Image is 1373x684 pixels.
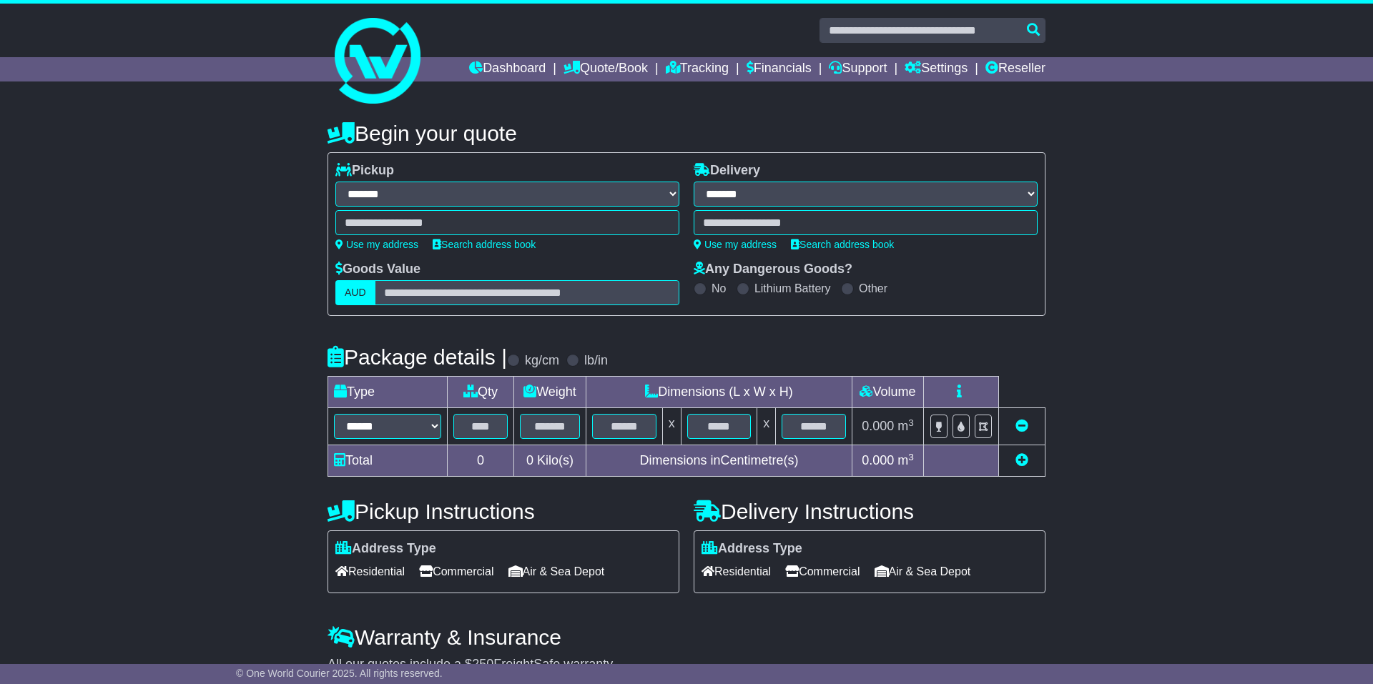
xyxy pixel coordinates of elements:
td: x [757,408,776,445]
span: m [897,419,914,433]
a: Remove this item [1015,419,1028,433]
a: Quote/Book [564,57,648,81]
a: Dashboard [469,57,546,81]
a: Reseller [985,57,1045,81]
td: Qty [448,377,514,408]
label: Goods Value [335,262,420,277]
a: Add new item [1015,453,1028,467]
span: Commercial [785,560,860,583]
span: Commercial [419,560,493,583]
a: Use my address [335,239,418,250]
td: Type [328,377,448,408]
label: Address Type [702,541,802,557]
td: Weight [514,377,586,408]
span: 0 [526,453,533,467]
span: m [897,453,914,467]
span: Air & Sea Depot [875,560,971,583]
span: 0.000 [862,453,894,467]
span: 0.000 [862,419,894,433]
td: Dimensions (L x W x H) [586,377,852,408]
label: No [712,282,726,295]
td: Dimensions in Centimetre(s) [586,445,852,477]
label: Pickup [335,163,394,179]
a: Use my address [694,239,777,250]
h4: Begin your quote [328,122,1045,145]
label: kg/cm [525,353,559,369]
label: Any Dangerous Goods? [694,262,852,277]
label: Lithium Battery [754,282,831,295]
label: AUD [335,280,375,305]
h4: Package details | [328,345,507,369]
a: Support [829,57,887,81]
span: 250 [472,657,493,671]
a: Financials [747,57,812,81]
span: Air & Sea Depot [508,560,605,583]
label: Delivery [694,163,760,179]
a: Search address book [433,239,536,250]
a: Search address book [791,239,894,250]
span: Residential [702,560,771,583]
h4: Pickup Instructions [328,500,679,523]
td: Kilo(s) [514,445,586,477]
label: Address Type [335,541,436,557]
a: Settings [905,57,968,81]
sup: 3 [908,417,914,428]
a: Tracking [666,57,729,81]
h4: Warranty & Insurance [328,625,1045,649]
label: lb/in [584,353,608,369]
span: Residential [335,560,405,583]
sup: 3 [908,452,914,462]
label: Other [859,282,887,295]
td: 0 [448,445,514,477]
h4: Delivery Instructions [694,500,1045,523]
span: © One World Courier 2025. All rights reserved. [236,668,443,679]
div: All our quotes include a $ FreightSafe warranty. [328,657,1045,673]
td: x [662,408,681,445]
td: Total [328,445,448,477]
td: Volume [852,377,923,408]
